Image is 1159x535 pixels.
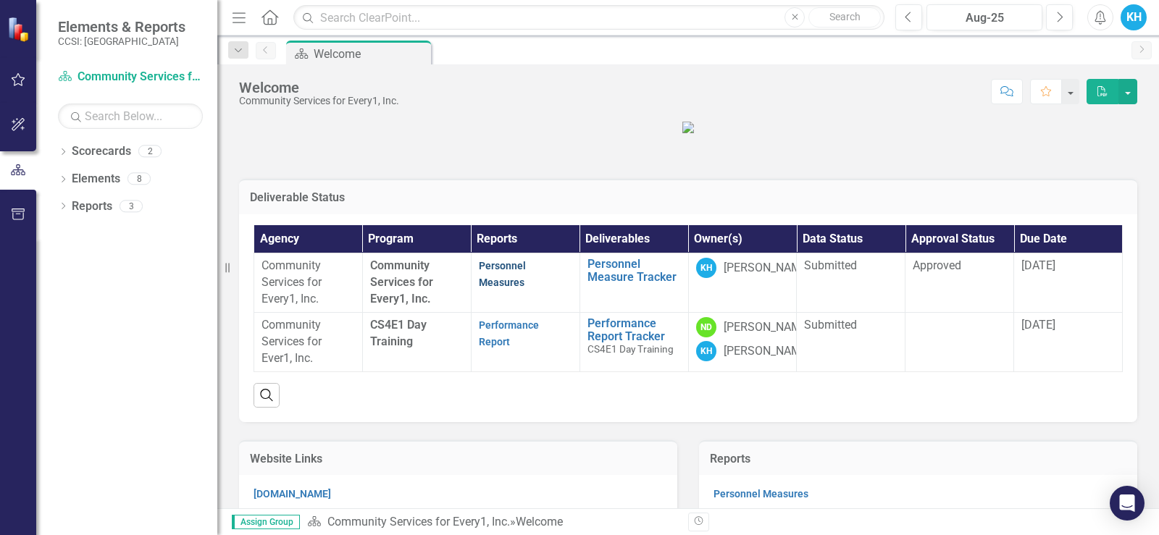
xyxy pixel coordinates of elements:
[370,258,433,306] span: Community Services for Every1, Inc.
[58,104,203,129] input: Search Below...
[293,5,884,30] input: Search ClearPoint...
[808,7,881,28] button: Search
[1110,486,1145,521] div: Open Intercom Messenger
[127,173,151,185] div: 8
[579,253,688,313] td: Double-Click to Edit Right Click for Context Menu
[250,452,666,466] h3: Website Links
[1021,318,1055,332] span: [DATE]
[250,191,1126,204] h3: Deliverable Status
[724,343,811,360] div: [PERSON_NAME]
[587,343,674,355] span: CS4E1 Day Training
[479,260,526,288] a: Personnel Measures
[72,171,120,188] a: Elements
[932,9,1037,27] div: Aug-25
[804,258,857,272] span: Submitted
[516,515,563,528] div: Welcome
[72,198,112,215] a: Reports
[714,488,808,500] a: Personnel Measures
[58,35,185,47] small: CCSI: [GEOGRAPHIC_DATA]
[1021,258,1055,272] span: [DATE]
[587,258,681,283] a: Personnel Measure Tracker
[327,515,510,528] a: Community Services for Every1, Inc.
[239,96,399,106] div: Community Services for Every1, Inc.
[696,317,716,337] div: ND
[1121,4,1147,30] button: KH
[307,514,677,531] div: »
[797,312,905,371] td: Double-Click to Edit
[261,317,355,367] p: Community Services for Ever1, Inc.
[370,318,427,348] span: CS4E1 Day Training
[254,488,331,500] a: [DOMAIN_NAME]
[829,11,861,22] span: Search
[797,253,905,313] td: Double-Click to Edit
[58,69,203,85] a: Community Services for Every1, Inc.
[926,4,1042,30] button: Aug-25
[314,45,427,63] div: Welcome
[479,319,539,347] a: Performance Report
[72,143,131,160] a: Scorecards
[239,80,399,96] div: Welcome
[120,200,143,212] div: 3
[587,317,681,342] a: Performance Report Tracker
[724,319,811,336] div: [PERSON_NAME]
[682,122,694,133] img: csevery1-01%20-%201.png
[261,258,355,308] p: Community Services for Every1, Inc.
[6,15,33,43] img: ClearPoint Strategy
[905,253,1014,313] td: Double-Click to Edit
[696,341,716,361] div: KH
[724,260,811,277] div: [PERSON_NAME]
[696,258,716,278] div: KH
[58,18,185,35] span: Elements & Reports
[804,318,857,332] span: Submitted
[579,312,688,371] td: Double-Click to Edit Right Click for Context Menu
[905,312,1014,371] td: Double-Click to Edit
[138,146,162,158] div: 2
[710,452,1126,466] h3: Reports
[913,258,961,272] span: Approved
[232,515,300,529] span: Assign Group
